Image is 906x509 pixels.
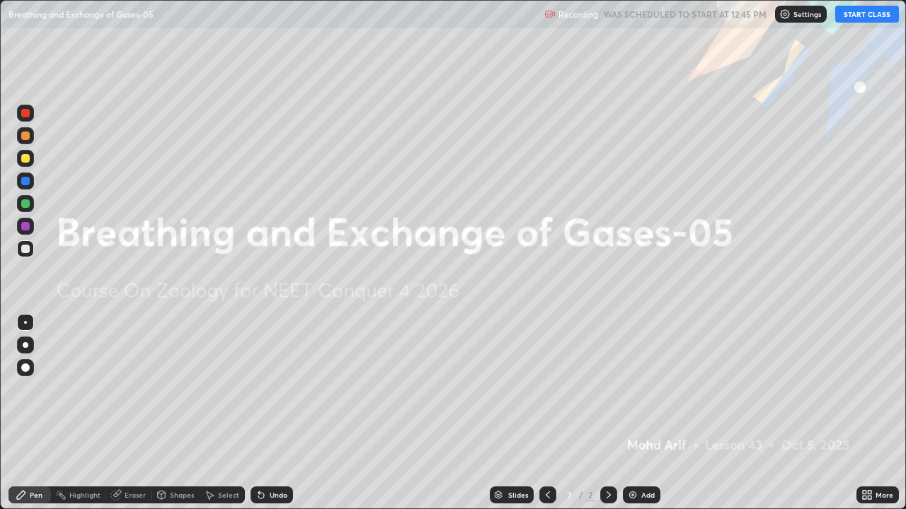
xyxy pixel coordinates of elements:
[69,491,101,498] div: Highlight
[876,491,893,498] div: More
[508,491,528,498] div: Slides
[641,491,655,498] div: Add
[544,8,556,20] img: recording.375f2c34.svg
[8,8,154,20] p: Breathing and Exchange of Gases-05
[604,8,767,21] h5: WAS SCHEDULED TO START AT 12:45 PM
[170,491,194,498] div: Shapes
[793,11,821,18] p: Settings
[125,491,146,498] div: Eraser
[835,6,899,23] button: START CLASS
[30,491,42,498] div: Pen
[627,489,638,501] img: add-slide-button
[579,491,583,499] div: /
[586,488,595,501] div: 2
[558,9,598,20] p: Recording
[270,491,287,498] div: Undo
[562,491,576,499] div: 2
[218,491,239,498] div: Select
[779,8,791,20] img: class-settings-icons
